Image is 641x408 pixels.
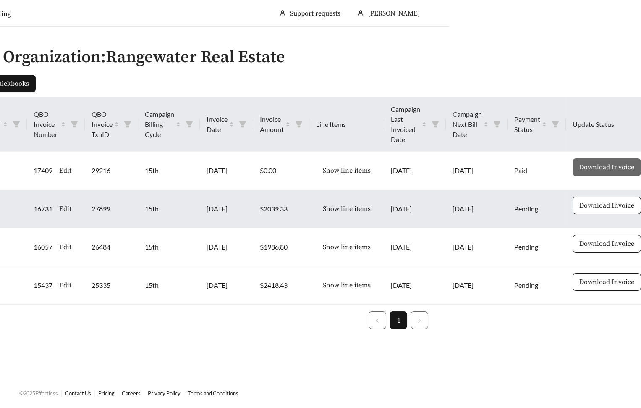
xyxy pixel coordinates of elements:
[323,242,371,252] span: Show line items
[384,266,446,305] td: [DATE]
[446,152,508,190] td: [DATE]
[508,152,566,190] td: Paid
[207,114,228,134] span: Invoice Date
[253,228,309,266] td: $1986.80
[148,390,181,397] a: Privacy Policy
[253,266,309,305] td: $2418.43
[316,200,377,218] button: Show line items
[514,114,540,134] span: Payment Status
[446,266,508,305] td: [DATE]
[52,162,78,179] button: Edit
[260,114,284,134] span: Invoice Amount
[579,277,634,287] span: Download Invoice
[411,311,428,329] li: Next Page
[34,166,52,176] span: 17409
[59,166,71,176] span: Edit
[200,228,253,266] td: [DATE]
[573,273,641,291] button: Download Invoice
[573,197,641,214] button: Download Invoice
[34,280,52,290] span: 15437
[124,121,131,128] span: filter
[369,311,386,329] li: Previous Page
[446,228,508,266] td: [DATE]
[253,152,309,190] td: $0.00
[493,121,501,128] span: filter
[145,109,174,140] span: Campaign Billing Cycle
[417,318,422,323] span: right
[295,121,303,128] span: filter
[85,152,138,190] td: 29216
[316,276,377,294] button: Show line items
[292,113,306,136] span: filter
[98,390,115,397] a: Pricing
[323,204,371,214] span: Show line items
[85,190,138,228] td: 27899
[200,190,253,228] td: [DATE]
[573,158,641,176] button: Download Invoice
[19,390,58,397] span: © 2025 Effortless
[188,390,238,397] a: Terms and Conditions
[138,190,200,228] td: 15th
[34,109,59,140] span: QBO Invoice Number
[85,266,138,305] td: 25335
[508,228,566,266] td: Pending
[52,200,78,218] button: Edit
[59,280,71,290] span: Edit
[508,190,566,228] td: Pending
[34,204,52,214] span: 16731
[239,121,246,128] span: filter
[490,108,504,141] span: filter
[200,152,253,190] td: [DATE]
[375,318,380,323] span: left
[552,121,559,128] span: filter
[384,152,446,190] td: [DATE]
[52,238,78,256] button: Edit
[316,238,377,256] button: Show line items
[579,200,634,211] span: Download Invoice
[309,97,384,152] th: Line Items
[71,121,78,128] span: filter
[316,162,377,179] button: Show line items
[67,108,81,141] span: filter
[34,242,52,252] span: 16057
[138,266,200,305] td: 15th
[323,166,371,176] span: Show line items
[446,190,508,228] td: [DATE]
[182,108,196,141] span: filter
[453,109,482,140] span: Campaign Next Bill Date
[391,104,420,145] span: Campaign Last Invoiced Date
[390,311,407,329] li: 1
[200,266,253,305] td: [DATE]
[368,9,420,18] span: [PERSON_NAME]
[253,190,309,228] td: $2039.33
[411,311,428,329] button: right
[390,312,407,329] a: 1
[290,9,340,18] a: Support requests
[579,239,634,249] span: Download Invoice
[122,390,141,397] a: Careers
[384,228,446,266] td: [DATE]
[548,113,563,136] span: filter
[85,228,138,266] td: 26484
[59,242,71,252] span: Edit
[369,311,386,329] button: left
[508,266,566,305] td: Pending
[384,190,446,228] td: [DATE]
[432,121,439,128] span: filter
[52,276,78,294] button: Edit
[573,235,641,253] button: Download Invoice
[13,121,20,128] span: filter
[59,204,71,214] span: Edit
[65,390,91,397] a: Contact Us
[138,228,200,266] td: 15th
[138,152,200,190] td: 15th
[428,103,442,146] span: filter
[323,280,371,290] span: Show line items
[9,108,24,141] span: filter
[92,109,113,140] span: QBO Invoice TxnID
[235,113,250,136] span: filter
[186,121,193,128] span: filter
[120,108,135,141] span: filter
